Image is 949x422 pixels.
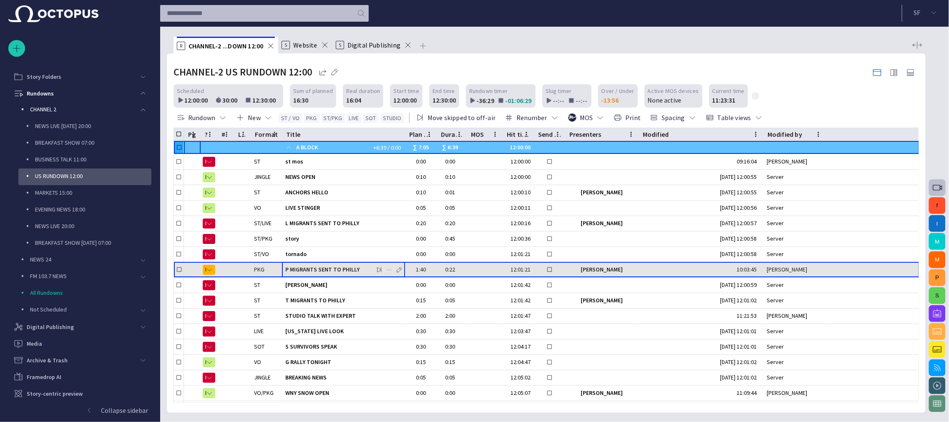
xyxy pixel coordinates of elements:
span: NEWS OPEN [285,173,402,181]
div: 9/7 12:01:02 [720,374,760,382]
div: 09:16:04 [737,158,760,166]
div: Chamberlain [581,219,623,227]
div: 11:21:53 [737,312,760,320]
button: R [203,185,215,200]
div: ST [254,312,260,320]
button: Print [611,110,644,125]
button: ? column menu [204,128,216,140]
div: Pg [188,130,196,138]
div: st mos [285,154,402,169]
div: 9/7 12:00:55 [720,173,760,181]
div: ∑ 6:39 [442,141,461,154]
ul: main menu [8,35,151,365]
div: Server [767,281,787,289]
div: Duration [441,130,463,138]
div: 9/7 12:00:58 [720,250,760,258]
div: 0:00 [408,235,433,243]
p: BUSINESS TALK 11:00 [35,155,86,163]
button: Lck column menu [237,128,249,140]
span: N [205,327,206,336]
button: # column menu [221,128,232,140]
button: Presenters column menu [625,128,637,140]
button: P [929,269,946,286]
div: RCHANNEL-2 ...DOWN 12:00 [174,37,278,53]
span: st mos [285,158,402,166]
button: S [929,287,946,304]
div: SWebsite [278,37,332,53]
p: BREAKFAST SHOW [DATE] 07:00 [35,239,151,247]
div: Fitzgerald [767,312,811,320]
div: S SURVIVORS SPEAK [285,339,402,354]
span: N [205,158,206,166]
div: COLORADO LIVE LOOK [285,324,402,339]
div: Story-centric preview [8,385,151,402]
div: 0:10 [445,173,458,181]
button: Hit time column menu [521,128,532,140]
button: Table views [703,110,766,125]
div: 9/7 12:01:02 [720,358,760,366]
div: # [222,130,225,138]
span: Over / Under [602,87,634,95]
p: Not Scheduled [30,305,67,314]
button: N [203,278,215,293]
span: WNY SNOW OPEN [285,389,402,397]
span: Active MOS devices [648,87,699,95]
span: M [205,266,206,274]
div: Janko [767,158,811,166]
div: Alicia Jorgensen [285,278,402,293]
button: Modified by column menu [813,128,824,140]
button: R [203,170,215,185]
span: End time [433,87,455,95]
button: f [929,197,946,214]
span: Website [293,41,317,49]
div: 12:00:11 [506,204,531,212]
div: NEWS OPEN [285,170,402,185]
button: Rundown [174,110,230,125]
div: 0:05 [408,374,433,382]
div: 0:15 [445,358,458,366]
img: Octopus News Room [8,5,98,22]
button: LIVE [347,113,362,123]
div: 12:01:21 [506,250,531,258]
p: 11:23:31 [712,95,736,105]
span: BREAKING NEWS [285,374,402,382]
div: 0:10 [408,173,433,181]
button: N [203,309,215,324]
span: N [205,235,206,243]
p: None active [648,95,682,105]
div: 12:01:42 [506,296,531,304]
p: BREAKFAST SHOW 07:00 [35,138,94,147]
span: T MIGRANTS TO PHILLY [285,296,402,304]
button: Collapse sidebar [8,402,151,419]
div: Manley [581,266,623,274]
p: FM 103.7 NEWS [30,272,67,280]
div: 0:00 [408,281,433,289]
p: EVENING NEWS 18:00 [35,205,85,214]
div: 9/7 12:00:55 [720,188,760,196]
div: 12:01:21 [506,266,531,274]
div: Chamberlain [581,296,623,304]
div: 9/7 12:01:01 [720,343,760,351]
div: 10:03:45 [737,266,760,274]
div: story [285,231,402,246]
div: 0:00 [445,281,458,289]
div: 0:20 [408,219,433,227]
div: MOS [471,130,484,138]
button: ST / VO [279,113,302,123]
div: VO [254,358,261,366]
span: R [205,188,206,197]
div: Server [767,204,787,212]
div: L MIGRANTS SENT TO PHILLY [285,216,402,231]
div: 0:05 [445,374,458,382]
div: STUDIO TALK WITH EXPERT [285,309,402,324]
p: NEWS 24 [30,255,51,264]
p: MARKETS 15:00 [35,188,72,197]
div: 0:30 [445,327,458,335]
span: R [205,173,206,181]
p: S [336,41,344,49]
div: Modified [643,130,669,138]
div: 0:15 [408,358,433,366]
div: 12:30:00 [433,95,456,105]
div: 9/7 12:00:58 [720,235,760,243]
div: T MIGRANTS TO PHILLY [285,293,402,308]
